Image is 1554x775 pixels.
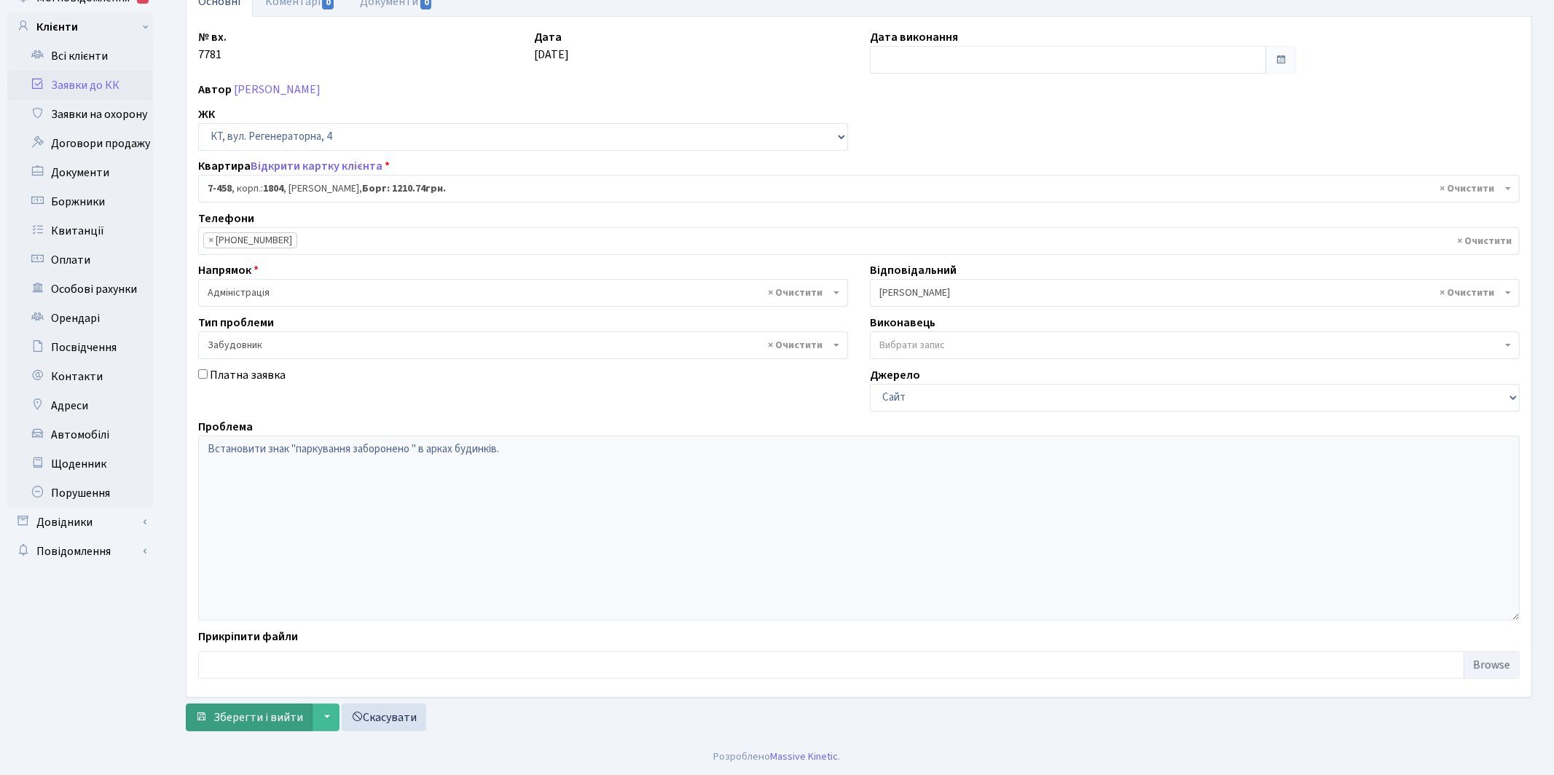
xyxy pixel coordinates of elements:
a: Боржники [7,187,153,216]
span: Видалити всі елементи [1440,181,1494,196]
span: <b>7-458</b>, корп.: <b>1804</b>, Чуранов Андрій Леонідович, <b>Борг: 1210.74грн.</b> [208,181,1502,196]
span: Микитенко І.В. [879,286,1502,300]
label: Відповідальний [870,261,957,279]
b: 1804 [263,181,283,196]
label: Автор [198,81,232,98]
a: Повідомлення [7,537,153,566]
div: Розроблено . [714,749,841,765]
span: Видалити всі елементи [1457,234,1512,248]
label: Прикріпити файли [198,628,298,645]
span: Микитенко І.В. [870,279,1520,307]
label: Напрямок [198,261,259,279]
span: Забудовник [198,331,848,359]
span: Адміністрація [208,286,830,300]
span: Адміністрація [198,279,848,307]
label: Дата виконання [870,28,958,46]
a: Щоденник [7,449,153,479]
a: Заявки до КК [7,71,153,100]
a: Оплати [7,245,153,275]
a: Контакти [7,362,153,391]
a: Скасувати [342,704,426,731]
a: Посвідчення [7,333,153,362]
b: 7-458 [208,181,232,196]
a: Відкрити картку клієнта [251,158,382,174]
div: 7781 [187,28,523,74]
span: <b>7-458</b>, корп.: <b>1804</b>, Чуранов Андрій Леонідович, <b>Борг: 1210.74грн.</b> [198,175,1520,202]
b: Борг: 1210.74грн. [362,181,446,196]
a: Договори продажу [7,129,153,158]
a: Довідники [7,508,153,537]
label: Виконавець [870,314,935,331]
textarea: Встановити знак "паркування заборонено " в арках будинків. [198,436,1520,621]
label: Дата [534,28,562,46]
button: Зберегти і вийти [186,704,313,731]
a: Адреси [7,391,153,420]
label: Платна заявка [210,366,286,384]
div: [DATE] [523,28,859,74]
li: (050) 382-55-82 [203,232,297,248]
a: Особові рахунки [7,275,153,304]
a: Порушення [7,479,153,508]
span: Видалити всі елементи [768,286,823,300]
label: Телефони [198,210,254,227]
span: × [208,233,213,248]
label: Джерело [870,366,920,384]
span: Видалити всі елементи [1440,286,1494,300]
a: Всі клієнти [7,42,153,71]
a: Клієнти [7,12,153,42]
a: Орендарі [7,304,153,333]
span: Забудовник [208,338,830,353]
label: Квартира [198,157,390,175]
label: Тип проблеми [198,314,274,331]
span: Вибрати запис [879,338,945,353]
a: Massive Kinetic [771,749,839,764]
a: Квитанції [7,216,153,245]
a: [PERSON_NAME] [234,82,321,98]
span: Зберегти і вийти [213,709,303,725]
label: ЖК [198,106,215,123]
span: Видалити всі елементи [768,338,823,353]
a: Документи [7,158,153,187]
label: № вх. [198,28,227,46]
a: Заявки на охорону [7,100,153,129]
label: Проблема [198,418,253,436]
a: Автомобілі [7,420,153,449]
